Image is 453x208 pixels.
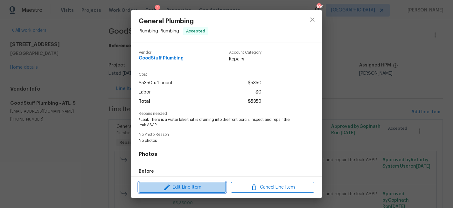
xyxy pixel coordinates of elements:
span: $5350 [248,79,261,88]
span: No Photo Reason [139,133,314,137]
div: 1 [155,5,160,11]
span: GoodStuff Plumbing [139,56,184,61]
span: $0 [255,88,261,97]
button: Cancel Line Item [231,182,314,193]
span: Labor [139,88,151,97]
span: Repairs [229,56,261,62]
span: Account Category [229,51,261,55]
button: close [305,12,320,27]
span: Cost [139,73,261,77]
h5: Before [139,169,154,174]
span: Vendor [139,51,184,55]
h4: Photos [139,151,314,157]
span: General Plumbing [139,18,208,25]
span: Accepted [184,28,208,34]
span: Total [139,97,150,106]
span: No photos [139,138,297,143]
span: $5350 [248,97,261,106]
span: Plumbing - Plumbing [139,29,179,33]
span: #Leak There is a water lake that is draining into the front porch. Inspect and repair the leak ASAP. [139,117,297,128]
span: Cancel Line Item [233,184,312,191]
span: $5350 x 1 count [139,79,173,88]
span: Repairs needed [139,112,314,116]
div: 109 [317,4,321,10]
span: Edit Line Item [141,184,224,191]
button: Edit Line Item [139,182,226,193]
